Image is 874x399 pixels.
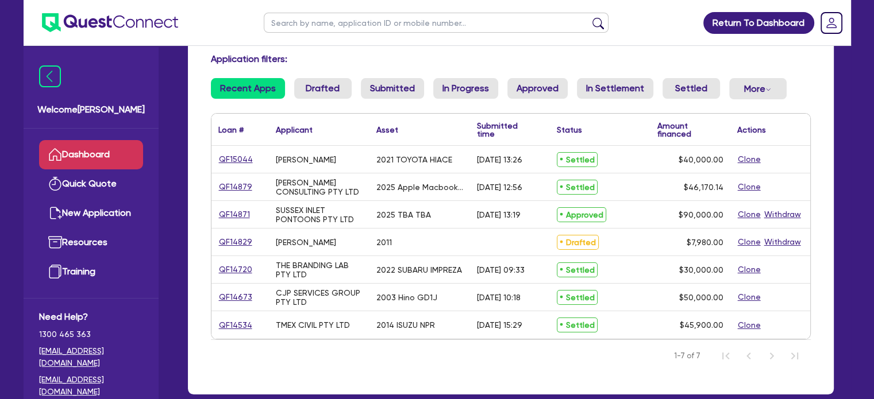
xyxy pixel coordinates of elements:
a: Settled [663,78,720,99]
button: Clone [737,263,761,276]
a: Training [39,257,143,286]
input: Search by name, application ID or mobile number... [264,13,609,33]
img: quick-quote [48,177,62,191]
div: [PERSON_NAME] CONSULTING PTY LTD [276,178,363,196]
a: QF14534 [218,319,253,332]
img: quest-connect-logo-blue [42,13,178,32]
img: resources [48,235,62,249]
div: [DATE] 13:26 [477,155,522,164]
a: Drafted [294,78,352,99]
button: Clone [737,153,761,166]
div: 2022 SUBARU IMPREZA [376,265,462,274]
a: Recent Apps [211,78,285,99]
div: [PERSON_NAME] [276,238,336,247]
button: Previous Page [737,344,760,367]
img: icon-menu-close [39,65,61,87]
span: 1300 465 363 [39,328,143,340]
div: 2003 Hino GD1J [376,293,437,302]
span: Welcome [PERSON_NAME] [37,103,145,117]
span: Drafted [557,235,599,250]
span: Need Help? [39,310,143,324]
div: Actions [737,126,766,134]
div: THE BRANDING LAB PTY LTD [276,261,363,279]
div: Loan # [218,126,244,134]
a: Dashboard [39,140,143,169]
a: Resources [39,228,143,257]
div: [DATE] 12:56 [477,183,522,192]
span: Settled [557,317,598,332]
button: Withdraw [764,235,802,249]
span: $7,980.00 [687,238,723,247]
div: SUSSEX INLET PONTOONS PTY LTD [276,206,363,224]
a: QF14673 [218,290,253,304]
button: Clone [737,180,761,193]
a: Approved [507,78,568,99]
div: [DATE] 09:33 [477,265,525,274]
button: First Page [714,344,737,367]
a: QF15044 [218,153,253,166]
span: Settled [557,152,598,167]
button: Clone [737,235,761,249]
span: 1-7 of 7 [674,350,700,362]
div: Amount financed [657,122,723,138]
button: Withdraw [764,208,802,221]
div: Submitted time [477,122,533,138]
a: QF14829 [218,235,253,249]
button: Last Page [783,344,806,367]
img: training [48,265,62,278]
span: $45,900.00 [680,320,723,330]
div: Status [557,126,582,134]
div: 2025 TBA TBA [376,210,431,219]
span: $30,000.00 [679,265,723,274]
a: Return To Dashboard [703,12,814,34]
a: Submitted [361,78,424,99]
a: In Progress [433,78,498,99]
a: New Application [39,199,143,228]
button: Next Page [760,344,783,367]
span: Settled [557,262,598,277]
a: QF14871 [218,208,251,221]
div: 2011 [376,238,392,247]
a: QF14720 [218,263,253,276]
h4: Application filters: [211,53,811,64]
div: [DATE] 10:18 [477,293,521,302]
span: $90,000.00 [679,210,723,219]
span: Settled [557,290,598,305]
div: [DATE] 13:19 [477,210,521,219]
button: Dropdown toggle [729,78,787,99]
a: Dropdown toggle [817,8,846,38]
a: Quick Quote [39,169,143,199]
img: new-application [48,206,62,220]
div: [DATE] 15:29 [477,320,522,330]
div: CJP SERVICES GROUP PTY LTD [276,288,363,307]
div: Asset [376,126,398,134]
div: 2025 Apple Macbook Air (15-Inch M4) [376,183,463,192]
button: Clone [737,319,761,332]
div: 2021 TOYOTA HIACE [376,155,452,164]
a: QF14879 [218,180,253,193]
a: In Settlement [577,78,653,99]
a: [EMAIL_ADDRESS][DOMAIN_NAME] [39,345,143,369]
div: [PERSON_NAME] [276,155,336,164]
a: [EMAIL_ADDRESS][DOMAIN_NAME] [39,374,143,398]
span: Settled [557,180,598,195]
button: Clone [737,290,761,304]
span: $40,000.00 [679,155,723,164]
div: 2014 ISUZU NPR [376,320,435,330]
span: $50,000.00 [679,293,723,302]
span: Approved [557,207,606,222]
button: Clone [737,208,761,221]
div: Applicant [276,126,313,134]
span: $46,170.14 [684,183,723,192]
div: TMEX CIVIL PTY LTD [276,320,350,330]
